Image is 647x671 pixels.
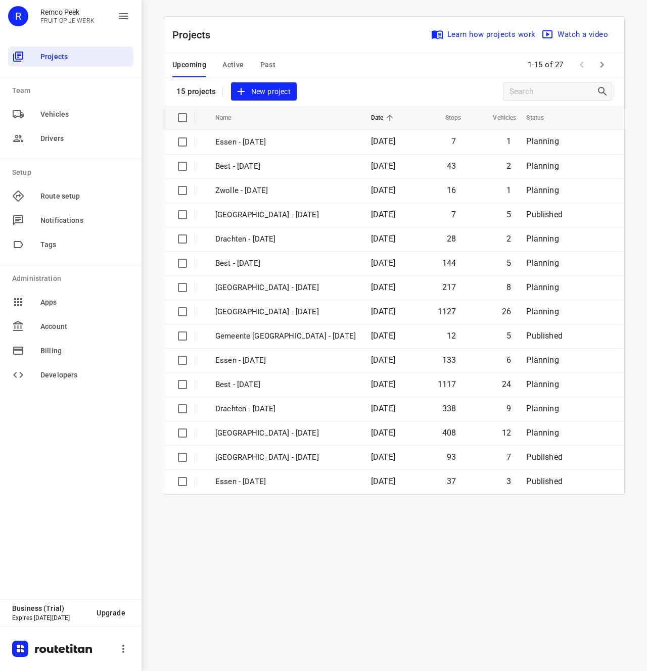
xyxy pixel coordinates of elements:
p: Business (Trial) [12,604,88,612]
span: Planning [526,282,559,292]
span: 6 [506,355,511,365]
span: New project [237,85,291,98]
p: Zwolle - Tuesday [215,427,356,439]
p: Gemeente Rotterdam - Wednesday [215,330,356,342]
p: Zwolle - [DATE] [215,185,356,197]
p: Drachten - Thursday [215,233,356,245]
span: 26 [502,307,511,316]
span: Published [526,210,563,219]
div: Projects [8,46,133,67]
span: Planning [526,379,559,389]
span: 8 [506,282,511,292]
span: [DATE] [371,355,395,365]
span: 37 [447,476,456,486]
div: Vehicles [8,104,133,124]
span: Drivers [40,133,129,144]
span: [DATE] [371,136,395,146]
p: 15 projects [176,87,216,96]
span: Stops [432,112,461,124]
span: Active [222,59,244,71]
div: Tags [8,234,133,255]
p: Gemeente Rotterdam - Thursday [215,209,356,221]
span: 12 [502,428,511,438]
div: R [8,6,28,26]
span: Apps [40,297,129,308]
span: Published [526,476,563,486]
span: [DATE] [371,307,395,316]
span: 43 [447,161,456,171]
span: Name [215,112,245,124]
span: Published [526,331,563,341]
input: Search projects [510,84,596,100]
p: Setup [12,167,133,178]
span: Account [40,321,129,332]
p: [GEOGRAPHIC_DATA] - [DATE] [215,306,356,318]
span: 133 [442,355,456,365]
span: Status [526,112,557,124]
div: Notifications [8,210,133,230]
span: [DATE] [371,210,395,219]
p: Expires [DATE][DATE] [12,614,88,621]
span: Planning [526,136,559,146]
span: Next Page [592,55,612,75]
span: Tags [40,239,129,250]
span: 5 [506,210,511,219]
span: Planning [526,234,559,244]
span: [DATE] [371,331,395,341]
span: 5 [506,331,511,341]
p: Best - Friday [215,161,356,172]
span: Planning [526,355,559,365]
div: Developers [8,365,133,385]
span: 7 [506,452,511,462]
span: Developers [40,370,129,380]
div: Search [596,85,612,98]
p: Best - Wednesday [215,379,356,391]
span: Planning [526,428,559,438]
span: 1 [506,136,511,146]
span: Planning [526,161,559,171]
span: [DATE] [371,428,395,438]
span: [DATE] [371,282,395,292]
span: 1127 [438,307,456,316]
span: 144 [442,258,456,268]
p: Gemeente Rotterdam - Tuesday [215,452,356,463]
span: 12 [447,331,456,341]
div: Route setup [8,186,133,206]
span: [DATE] [371,404,395,413]
span: Vehicles [480,112,516,124]
span: 408 [442,428,456,438]
p: Essen - Tuesday [215,476,356,488]
div: Account [8,316,133,337]
span: [DATE] [371,161,395,171]
span: 7 [451,210,456,219]
span: Previous Page [572,55,592,75]
button: New project [231,82,297,101]
span: [DATE] [371,379,395,389]
span: Upgrade [97,609,125,617]
p: Administration [12,273,133,284]
span: 28 [447,234,456,244]
p: Essen - Friday [215,136,356,148]
span: 9 [506,404,511,413]
button: Upgrade [88,604,133,622]
p: [GEOGRAPHIC_DATA] - [DATE] [215,282,356,294]
span: Published [526,452,563,462]
span: 24 [502,379,511,389]
span: 5 [506,258,511,268]
span: 2 [506,161,511,171]
span: 16 [447,185,456,195]
span: [DATE] [371,452,395,462]
span: Route setup [40,191,129,202]
p: Essen - Wednesday [215,355,356,366]
p: FRUIT OP JE WERK [40,17,95,24]
span: [DATE] [371,234,395,244]
span: [DATE] [371,476,395,486]
span: Planning [526,185,559,195]
span: Notifications [40,215,129,226]
span: 217 [442,282,456,292]
span: Date [371,112,397,124]
span: [DATE] [371,258,395,268]
span: Planning [526,404,559,413]
span: 93 [447,452,456,462]
div: Drivers [8,128,133,149]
